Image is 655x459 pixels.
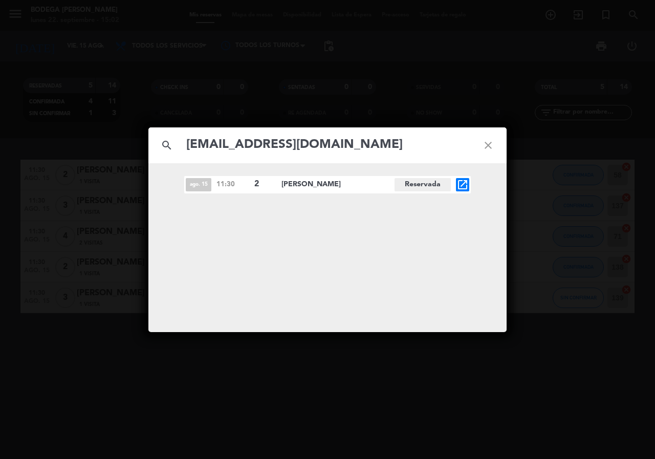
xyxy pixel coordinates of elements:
[281,179,395,190] span: [PERSON_NAME]
[148,127,185,164] i: search
[185,135,470,156] input: Buscar reservas
[254,178,273,191] span: 2
[470,127,507,164] i: close
[216,179,249,190] span: 11:30
[395,178,451,191] span: Reservada
[456,179,469,191] i: open_in_new
[186,178,211,191] span: ago. 15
